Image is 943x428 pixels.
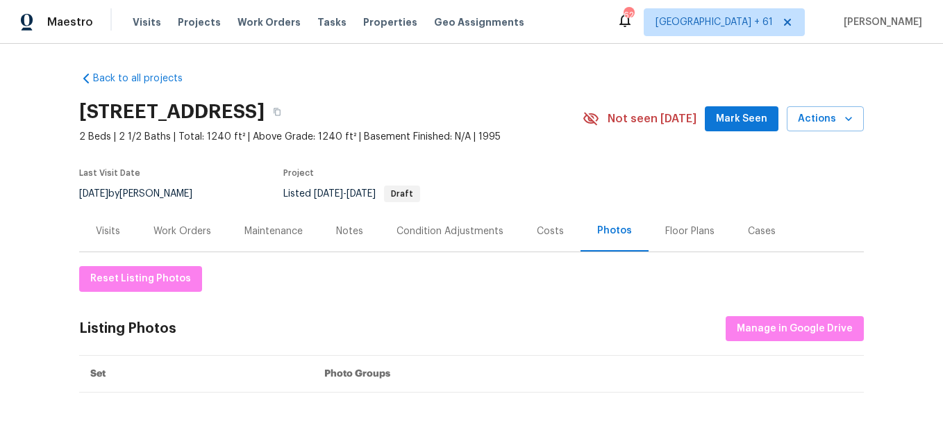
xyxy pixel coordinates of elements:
button: Reset Listing Photos [79,266,202,292]
th: Photo Groups [313,356,864,393]
span: [DATE] [79,189,108,199]
span: Not seen [DATE] [608,112,696,126]
span: Manage in Google Drive [737,320,853,338]
span: 2 Beds | 2 1/2 Baths | Total: 1240 ft² | Above Grade: 1240 ft² | Basement Finished: N/A | 1995 [79,130,583,144]
span: Properties [363,15,417,29]
div: Visits [96,224,120,238]
button: Manage in Google Drive [726,316,864,342]
a: Back to all projects [79,72,212,85]
span: [DATE] [347,189,376,199]
span: Mark Seen [716,110,767,128]
div: Cases [748,224,776,238]
div: 626 [624,8,633,22]
div: Listing Photos [79,322,176,336]
div: Notes [336,224,363,238]
span: Last Visit Date [79,169,140,177]
span: [PERSON_NAME] [838,15,922,29]
span: Draft [385,190,419,198]
span: Visits [133,15,161,29]
h2: [STREET_ADDRESS] [79,105,265,119]
div: Work Orders [153,224,211,238]
span: Reset Listing Photos [90,270,191,288]
span: Listed [283,189,420,199]
span: Project [283,169,314,177]
button: Mark Seen [705,106,778,132]
div: Condition Adjustments [397,224,503,238]
div: Costs [537,224,564,238]
span: Work Orders [237,15,301,29]
span: Tasks [317,17,347,27]
button: Copy Address [265,99,290,124]
th: Set [79,356,313,393]
div: Photos [597,224,632,238]
span: [GEOGRAPHIC_DATA] + 61 [656,15,773,29]
span: Geo Assignments [434,15,524,29]
div: Floor Plans [665,224,715,238]
button: Actions [787,106,864,132]
span: Maestro [47,15,93,29]
div: Maintenance [244,224,303,238]
span: [DATE] [314,189,343,199]
span: - [314,189,376,199]
div: by [PERSON_NAME] [79,186,209,202]
span: Actions [798,110,853,128]
span: Projects [178,15,221,29]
